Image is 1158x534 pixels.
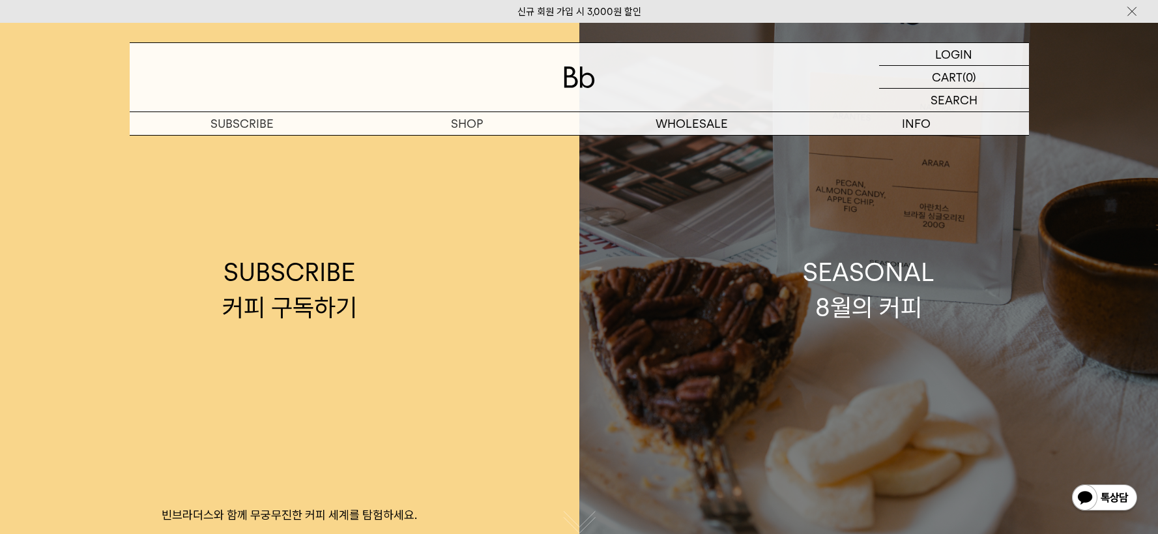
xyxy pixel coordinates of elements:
[803,255,934,324] div: SEASONAL 8월의 커피
[935,43,972,65] p: LOGIN
[222,255,357,324] div: SUBSCRIBE 커피 구독하기
[804,112,1029,135] p: INFO
[1071,483,1138,514] img: 카카오톡 채널 1:1 채팅 버튼
[564,67,595,88] img: 로고
[517,6,641,18] a: 신규 회원 가입 시 3,000원 할인
[879,43,1029,66] a: LOGIN
[355,112,579,135] a: SHOP
[579,112,804,135] p: WHOLESALE
[130,112,355,135] a: SUBSCRIBE
[879,66,1029,89] a: CART (0)
[963,66,976,88] p: (0)
[932,66,963,88] p: CART
[931,89,977,111] p: SEARCH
